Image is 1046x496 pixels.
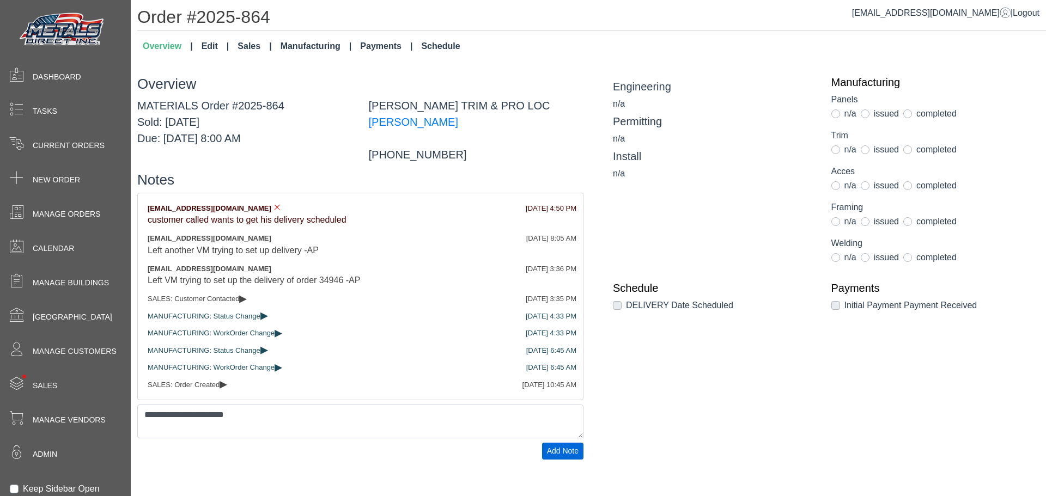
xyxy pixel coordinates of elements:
span: Dashboard [33,71,81,83]
h3: Notes [137,172,583,188]
div: MANUFACTURING: Status Change [148,311,573,322]
a: Schedule [613,281,815,295]
div: n/a [613,167,815,180]
span: [EMAIL_ADDRESS][DOMAIN_NAME] [148,265,271,273]
h1: Order #2025-864 [137,7,1046,31]
h5: Install [613,150,815,163]
div: [DATE] 3:35 PM [526,293,576,304]
span: Tasks [33,106,57,117]
span: Manage Orders [33,209,100,220]
img: Metals Direct Inc Logo [16,10,109,50]
a: Payments [831,281,1033,295]
span: [EMAIL_ADDRESS][DOMAIN_NAME] [148,234,271,242]
a: Schedule [417,35,464,57]
a: [EMAIL_ADDRESS][DOMAIN_NAME] [852,8,1011,17]
div: customer called wants to get his delivery scheduled [148,213,573,226]
span: ▸ [220,380,227,387]
h3: Overview [137,76,583,93]
div: [DATE] 4:33 PM [526,311,576,322]
label: DELIVERY Date Scheduled [626,299,733,312]
button: Add Note [542,443,583,460]
span: Calendar [33,243,74,254]
span: Sales [33,380,57,391]
div: [DATE] 8:05 AM [526,233,576,244]
label: Keep Sidebar Open [23,482,100,495]
div: MANUFACTURING: Status Change [148,345,573,356]
a: Manufacturing [276,35,356,57]
span: • [10,359,38,394]
div: MATERIALS Order #2025-864 Sold: [DATE] Due: [DATE] 8:00 AM [129,97,361,163]
span: [EMAIL_ADDRESS][DOMAIN_NAME] [148,204,271,212]
a: [PERSON_NAME] [369,116,458,128]
div: [PERSON_NAME] TRIM & PRO LOC [PHONE_NUMBER] [361,97,592,163]
div: [DATE] 4:50 PM [526,203,576,214]
div: MANUFACTURING: WorkOrder Change [148,362,573,373]
span: New Order [33,174,80,186]
h5: Permitting [613,115,815,128]
a: Manufacturing [831,76,1033,89]
div: [DATE] 6:45 AM [526,345,576,356]
div: n/a [613,97,815,111]
span: Current Orders [33,140,105,151]
div: SALES: Customer Contacted [148,293,573,304]
label: Initial Payment Payment Received [844,299,977,312]
div: MANUFACTURING: WorkOrder Change [148,328,573,339]
span: ▸ [275,363,282,370]
a: Payments [356,35,417,57]
div: [DATE] 6:45 AM [526,362,576,373]
span: ▸ [260,311,268,319]
span: ▸ [275,329,282,336]
div: | [852,7,1039,20]
a: Sales [233,35,276,57]
h5: Engineering [613,80,815,93]
span: [GEOGRAPHIC_DATA] [33,311,112,323]
div: SALES: Order Created [148,379,573,390]
div: Left another VM trying to set up delivery -AP [148,244,573,257]
span: Admin [33,449,57,460]
div: [DATE] 10:45 AM [522,379,576,390]
div: [DATE] 3:36 PM [526,264,576,274]
div: n/a [613,132,815,145]
a: Overview [138,35,197,57]
span: ▸ [239,295,247,302]
span: Logout [1013,8,1039,17]
div: Left VM trying to set up the delivery of order 34946 -AP [148,274,573,287]
span: Manage Buildings [33,277,109,289]
span: Add Note [547,446,579,455]
span: ▸ [260,346,268,353]
a: Edit [197,35,234,57]
div: [DATE] 4:33 PM [526,328,576,339]
span: Manage Vendors [33,414,106,426]
span: Manage Customers [33,346,117,357]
